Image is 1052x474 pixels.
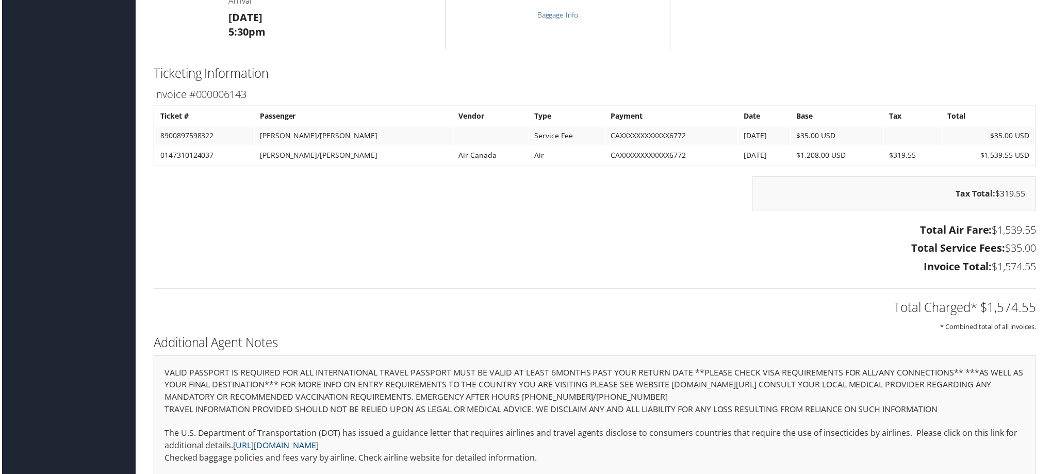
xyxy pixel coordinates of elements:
[163,404,1027,418] p: TRAVEL INFORMATION PROVIDED SHOULD NOT BE RELIED UPON AS LEGAL OR MEDICAL ADVICE. WE DISCLAIM ANY...
[152,335,1038,352] h2: Additional Agent Notes
[606,107,738,126] th: Payment
[529,146,605,165] td: Air
[885,107,943,126] th: Tax
[606,146,738,165] td: CAXXXXXXXXXXXX6772
[154,127,253,145] td: 8900897598322
[453,146,528,165] td: Air Canada
[152,260,1038,275] h3: $1,574.55
[529,107,605,126] th: Type
[739,127,791,145] td: [DATE]
[913,242,1007,256] strong: Total Service Fees:
[792,107,884,126] th: Base
[254,127,452,145] td: [PERSON_NAME]/[PERSON_NAME]
[885,146,943,165] td: $319.55
[152,223,1038,238] h3: $1,539.55
[254,107,452,126] th: Passenger
[942,323,1038,332] small: * Combined total of all invoices.
[163,453,1027,466] p: Checked baggage policies and fees vary by airline. Check airline website for detailed information.
[254,146,452,165] td: [PERSON_NAME]/[PERSON_NAME]
[944,127,1037,145] td: $35.00 USD
[606,127,738,145] td: CAXXXXXXXXXXXX6772
[154,107,253,126] th: Ticket #
[152,242,1038,256] h3: $35.00
[227,25,265,39] strong: 5:30pm
[792,127,884,145] td: $35.00 USD
[739,146,791,165] td: [DATE]
[925,260,994,274] strong: Invoice Total:
[739,107,791,126] th: Date
[529,127,605,145] td: Service Fee
[753,177,1038,211] div: $319.55
[232,441,318,452] a: [URL][DOMAIN_NAME]
[152,87,1038,102] h3: Invoice #000006143
[537,10,579,20] a: Baggage Info
[944,146,1037,165] td: $1,539.55 USD
[792,146,884,165] td: $1,208.00 USD
[227,10,261,24] strong: [DATE]
[944,107,1037,126] th: Total
[154,146,253,165] td: 0147310124037
[152,64,1038,82] h2: Ticketing Information
[957,188,997,200] strong: Tax Total:
[453,107,528,126] th: Vendor
[922,223,994,237] strong: Total Air Fare:
[152,300,1038,317] h2: Total Charged* $1,574.55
